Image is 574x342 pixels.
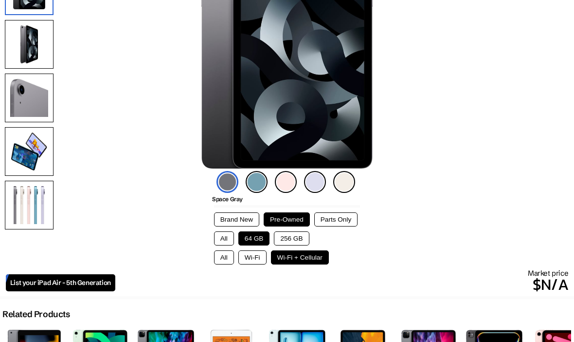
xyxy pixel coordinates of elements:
img: Side [5,20,54,69]
img: Camera [5,74,54,122]
button: Brand New [214,212,259,227]
img: space-gray-icon [216,171,238,193]
button: 64 GB [238,231,270,246]
button: Wi-Fi [238,250,267,265]
h2: Related Products [2,309,70,320]
img: purple-icon [304,171,326,193]
img: starlight-icon [333,171,355,193]
img: All [5,181,54,229]
p: $N/A [115,273,568,296]
button: All [214,250,234,265]
button: All [214,231,234,246]
img: blue-icon [246,171,268,193]
div: Market price [115,268,568,296]
a: List your iPad Air - 5th Generation [6,274,115,291]
button: 256 GB [274,231,309,246]
button: Pre-Owned [264,212,310,227]
span: List your iPad Air - 5th Generation [10,279,111,287]
span: Space Gray [212,195,243,203]
button: Wi-Fi + Cellular [271,250,329,265]
img: Productivity [5,127,54,176]
button: Parts Only [314,212,358,227]
img: pink-icon [275,171,297,193]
